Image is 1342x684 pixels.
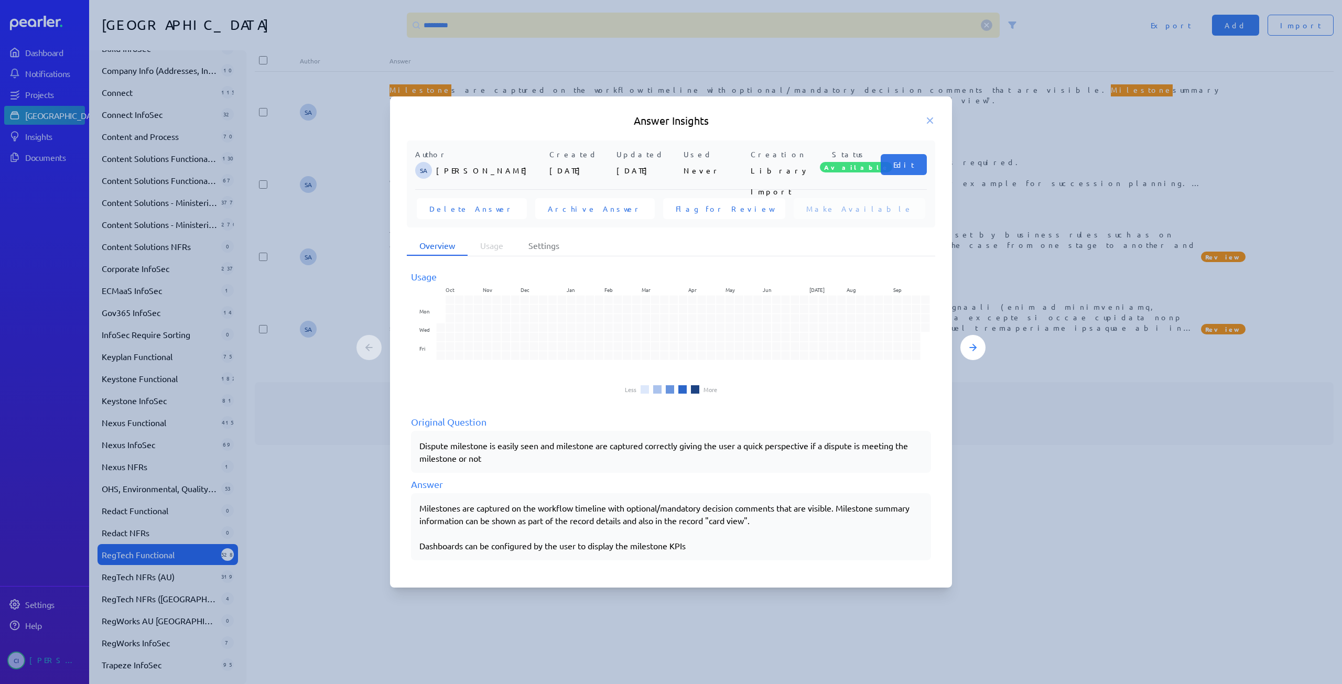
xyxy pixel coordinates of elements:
[616,160,679,181] p: [DATE]
[419,502,923,552] div: Milestones are captured on the workflow timeline with optional/mandatory decision comments that a...
[663,198,785,219] button: Flag for Review
[535,198,655,219] button: Archive Answer
[419,325,430,333] text: Wed
[726,286,735,294] text: May
[567,286,576,294] text: Jan
[684,149,746,160] p: Used
[616,149,679,160] p: Updated
[407,113,935,128] h5: Answer Insights
[625,386,636,393] li: Less
[820,162,892,172] span: Available
[751,149,814,160] p: Creation
[960,335,986,360] button: Next Answer
[429,203,514,214] span: Delete Answer
[415,149,545,160] p: Author
[764,286,773,294] text: Jun
[468,236,516,256] li: Usage
[548,203,642,214] span: Archive Answer
[881,154,927,175] button: Edit
[419,439,923,464] p: Dispute milestone is easily seen and milestone are captured correctly giving the user a quick per...
[794,198,925,219] button: Make Available
[810,286,826,294] text: [DATE]
[642,286,651,294] text: Mar
[893,159,914,170] span: Edit
[751,160,814,181] p: Library Import
[411,477,931,491] div: Answer
[419,344,425,352] text: Fri
[894,286,903,294] text: Sep
[356,335,382,360] button: Previous Answer
[415,162,432,179] span: Steve Ackermann
[704,386,717,393] li: More
[521,286,529,294] text: Dec
[676,203,773,214] span: Flag for Review
[411,269,931,284] div: Usage
[818,149,881,160] p: Status
[483,286,493,294] text: Nov
[417,198,527,219] button: Delete Answer
[411,415,931,429] div: Original Question
[419,307,430,314] text: Mon
[446,286,454,294] text: Oct
[684,160,746,181] p: Never
[605,286,613,294] text: Feb
[848,286,857,294] text: Aug
[549,149,612,160] p: Created
[407,236,468,256] li: Overview
[806,203,913,214] span: Make Available
[436,160,545,181] p: [PERSON_NAME]
[689,286,697,294] text: Apr
[516,236,572,256] li: Settings
[549,160,612,181] p: [DATE]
